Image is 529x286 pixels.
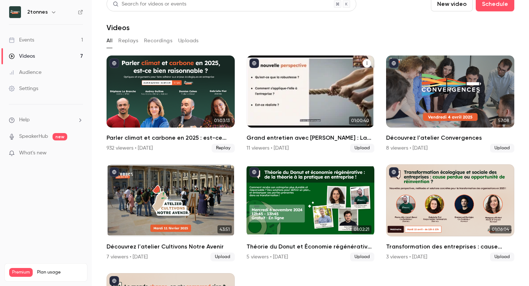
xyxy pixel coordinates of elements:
[386,164,514,261] li: Transformation des entreprises : cause perdue ou opportunité de réinvention ?
[144,35,172,47] button: Recordings
[389,58,399,68] button: published
[496,117,511,125] span: 57:08
[490,253,514,261] span: Upload
[107,133,235,142] h2: Parler climat et carbone en 2025 : est-ce bien raisonnable ?
[9,36,34,44] div: Events
[246,164,375,261] li: Théorie du Donut et Économie régénérative : quelle pratique en entreprise ?
[19,116,30,124] span: Help
[217,225,232,233] span: 43:51
[246,144,289,152] div: 11 viewers • [DATE]
[246,242,375,251] h2: Théorie du Donut et Économie régénérative : quelle pratique en entreprise ?
[109,58,119,68] button: published
[386,56,514,153] a: 57:08Découvrez l'atelier Convergences8 viewers • [DATE]Upload
[212,117,232,125] span: 01:03:13
[249,167,259,177] button: published
[386,242,514,251] h2: Transformation des entreprises : cause [PERSON_NAME] ou opportunité de réinvention ?
[107,242,235,251] h2: Découvrez l'atelier Cultivons Notre Avenir
[109,276,119,286] button: published
[246,133,375,142] h2: Grand entretien avec [PERSON_NAME] : La robustesse appliquée aux entreprises
[350,144,374,153] span: Upload
[118,35,138,47] button: Replays
[349,117,371,125] span: 01:00:40
[19,133,48,140] a: SpeakerHub
[107,164,235,261] a: 43:51Découvrez l'atelier Cultivons Notre Avenir7 viewers • [DATE]Upload
[352,225,371,233] span: 01:02:21
[9,53,35,60] div: Videos
[490,225,511,233] span: 01:06:04
[350,253,374,261] span: Upload
[246,253,288,261] div: 5 viewers • [DATE]
[107,35,112,47] button: All
[246,164,375,261] a: 01:02:21Théorie du Donut et Économie régénérative : quelle pratique en entreprise ?5 viewers • [D...
[178,35,199,47] button: Uploads
[109,167,119,177] button: published
[37,269,83,275] span: Plan usage
[386,164,514,261] a: 01:06:04Transformation des entreprises : cause [PERSON_NAME] ou opportunité de réinvention ?3 vie...
[107,56,235,153] li: Parler climat et carbone en 2025 : est-ce bien raisonnable ?
[210,253,235,261] span: Upload
[9,69,42,76] div: Audience
[107,144,153,152] div: 932 viewers • [DATE]
[107,23,130,32] h1: Videos
[107,253,148,261] div: 7 viewers • [DATE]
[246,56,375,153] li: Grand entretien avec Olivier Hamant : La robustesse appliquée aux entreprises
[113,0,186,8] div: Search for videos or events
[389,167,399,177] button: published
[9,85,38,92] div: Settings
[386,253,427,261] div: 3 viewers • [DATE]
[386,133,514,142] h2: Découvrez l'atelier Convergences
[249,58,259,68] button: published
[212,144,235,153] span: Replay
[9,268,33,277] span: Premium
[9,6,21,18] img: 2tonnes
[490,144,514,153] span: Upload
[53,133,67,140] span: new
[107,164,235,261] li: Découvrez l'atelier Cultivons Notre Avenir
[246,56,375,153] a: 01:00:40Grand entretien avec [PERSON_NAME] : La robustesse appliquée aux entreprises11 viewers •...
[386,56,514,153] li: Découvrez l'atelier Convergences
[107,56,235,153] a: 01:03:13Parler climat et carbone en 2025 : est-ce bien raisonnable ?932 viewers • [DATE]Replay
[386,144,428,152] div: 8 viewers • [DATE]
[19,149,47,157] span: What's new
[74,150,83,157] iframe: Noticeable Trigger
[27,8,48,16] h6: 2tonnes
[9,116,83,124] li: help-dropdown-opener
